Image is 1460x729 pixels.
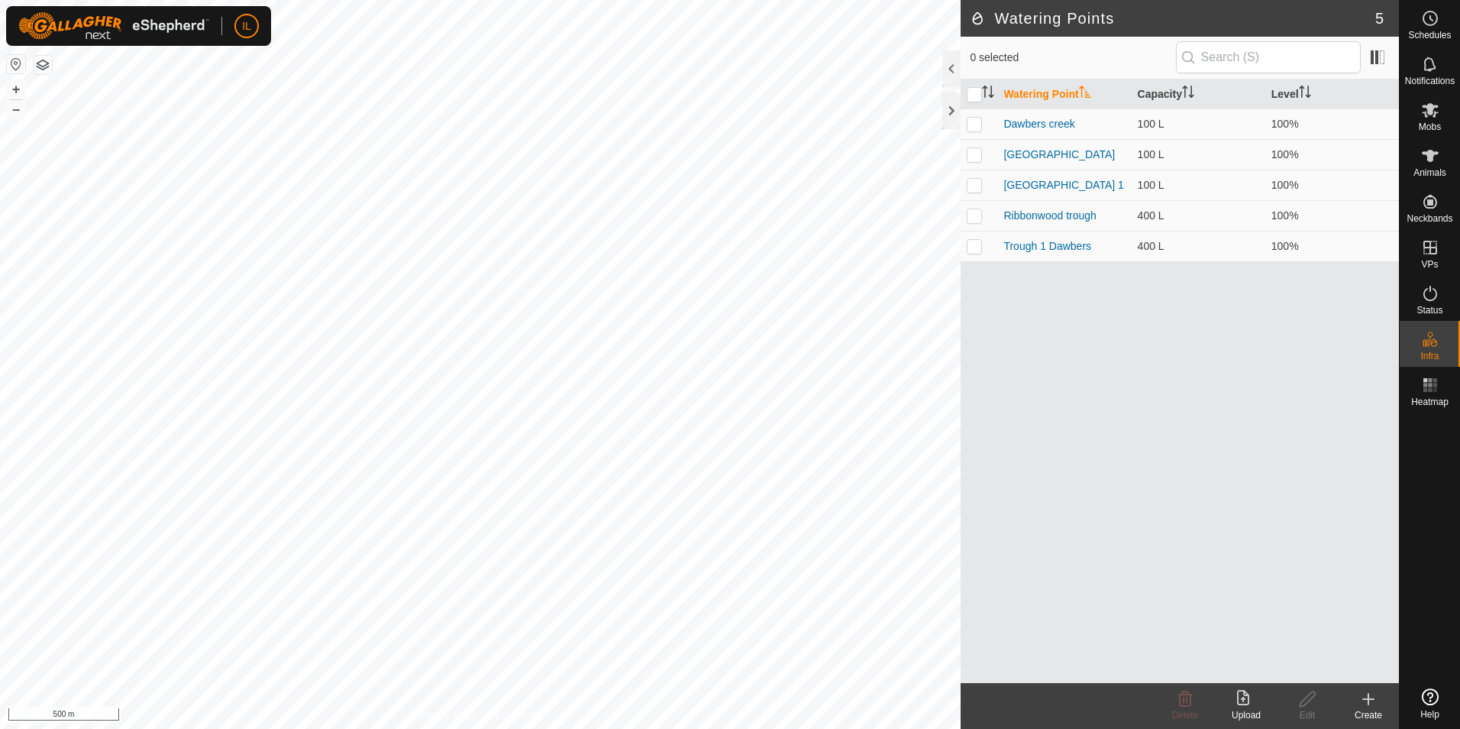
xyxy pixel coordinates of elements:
span: Help [1420,710,1439,719]
div: 100% [1271,116,1393,132]
p-sorticon: Activate to sort [1299,88,1311,100]
span: 5 [1375,7,1384,30]
span: IL [242,18,251,34]
div: Upload [1216,708,1277,722]
th: Level [1265,79,1399,109]
img: Gallagher Logo [18,12,209,40]
div: Edit [1277,708,1338,722]
p-sorticon: Activate to sort [982,88,994,100]
button: + [7,80,25,99]
a: Dawbers creek [1003,118,1074,130]
a: [GEOGRAPHIC_DATA] 1 [1003,179,1123,191]
span: Schedules [1408,31,1451,40]
a: Privacy Policy [420,709,477,723]
span: Heatmap [1411,397,1449,407]
span: Animals [1413,168,1446,177]
a: Help [1400,682,1460,725]
div: Create [1338,708,1399,722]
span: Neckbands [1407,214,1452,223]
div: 100% [1271,208,1393,224]
th: Capacity [1132,79,1265,109]
a: Trough 1 Dawbers [1003,240,1091,252]
span: Notifications [1405,76,1455,86]
span: Status [1416,306,1442,315]
button: – [7,100,25,118]
td: 100 L [1132,109,1265,139]
p-sorticon: Activate to sort [1182,88,1194,100]
p-sorticon: Activate to sort [1079,88,1091,100]
a: Ribbonwood trough [1003,209,1096,222]
a: Contact Us [496,709,541,723]
td: 100 L [1132,170,1265,200]
span: Mobs [1419,122,1441,131]
div: 100% [1271,177,1393,193]
span: Infra [1420,352,1439,361]
td: 100 L [1132,139,1265,170]
div: 100% [1271,147,1393,163]
h2: Watering Points [970,9,1374,28]
button: Reset Map [7,55,25,73]
button: Map Layers [34,56,52,74]
span: VPs [1421,260,1438,269]
td: 400 L [1132,231,1265,261]
span: Delete [1172,710,1199,721]
input: Search (S) [1176,41,1361,73]
span: 0 selected [970,50,1175,66]
td: 400 L [1132,200,1265,231]
th: Watering Point [997,79,1131,109]
a: [GEOGRAPHIC_DATA] [1003,148,1115,160]
div: 100% [1271,238,1393,254]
